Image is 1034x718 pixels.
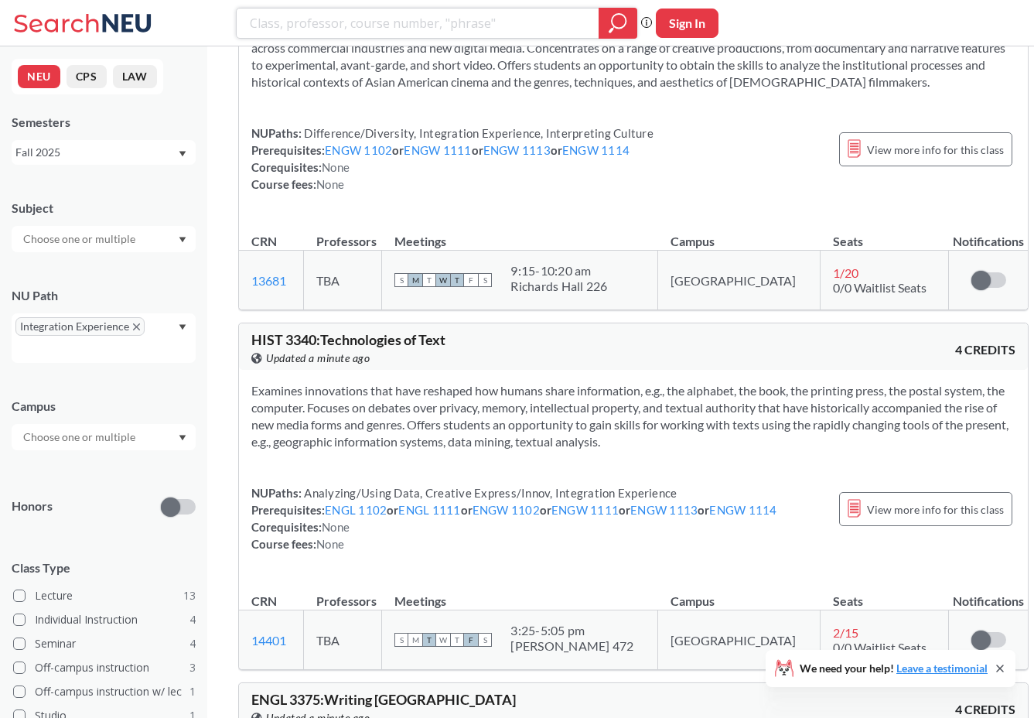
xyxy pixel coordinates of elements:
a: ENGW 1111 [551,503,619,517]
svg: Dropdown arrow [179,435,186,441]
svg: Dropdown arrow [179,151,186,157]
td: TBA [304,251,382,310]
span: 0/0 Waitlist Seats [833,280,927,295]
section: Introduces the multiple and complex histories of Asian American cinema, from its genesis as radic... [251,22,1015,91]
span: M [408,273,422,287]
button: NEU [18,65,60,88]
input: Choose one or multiple [15,230,145,248]
div: Integration ExperienceX to remove pillDropdown arrow [12,313,196,363]
th: Professors [304,217,382,251]
span: T [422,633,436,647]
span: W [436,633,450,647]
div: Fall 2025Dropdown arrow [12,140,196,165]
label: Off-campus instruction [13,658,196,678]
a: 13681 [251,273,286,288]
label: Individual Instruction [13,610,196,630]
div: [PERSON_NAME] 472 [510,638,633,654]
a: ENGW 1113 [630,503,698,517]
span: Difference/Diversity, Integration Experience, Interpreting Culture [302,126,654,140]
span: 3 [189,659,196,676]
span: None [322,520,350,534]
a: ENGW 1111 [404,143,471,157]
span: S [394,273,408,287]
span: W [436,273,450,287]
span: View more info for this class [867,500,1004,519]
label: Off-campus instruction w/ lec [13,682,196,702]
div: NUPaths: Prerequisites: or or or Corequisites: Course fees: [251,125,654,193]
button: CPS [67,65,107,88]
span: 0/0 Waitlist Seats [833,640,927,655]
div: CRN [251,593,277,610]
svg: X to remove pill [133,323,140,330]
input: Class, professor, course number, "phrase" [248,10,588,36]
div: Dropdown arrow [12,424,196,450]
button: Sign In [656,9,718,38]
span: Integration ExperienceX to remove pill [15,317,145,336]
div: 9:15 - 10:20 am [510,263,607,279]
a: ENGL 1102 [325,503,387,517]
div: Campus [12,398,196,415]
div: Semesters [12,114,196,131]
span: M [408,633,422,647]
span: T [450,633,464,647]
span: 4 [189,635,196,652]
th: Professors [304,577,382,610]
th: Notifications [949,217,1028,251]
td: [GEOGRAPHIC_DATA] [658,610,821,670]
div: NU Path [12,287,196,304]
div: Subject [12,200,196,217]
span: 1 / 20 [833,265,858,280]
div: Fall 2025 [15,144,177,161]
span: 1 [189,683,196,700]
div: 3:25 - 5:05 pm [510,623,633,638]
span: We need your help! [800,663,988,674]
span: HIST 3340 : Technologies of Text [251,331,445,348]
th: Meetings [382,577,658,610]
th: Campus [658,577,821,610]
th: Seats [821,577,949,610]
span: Analyzing/Using Data, Creative Express/Innov, Integration Experience [302,486,677,500]
td: TBA [304,610,382,670]
a: 14401 [251,633,286,648]
span: S [394,633,408,647]
span: ENGL 3375 : Writing [GEOGRAPHIC_DATA] [251,691,516,708]
section: Examines innovations that have reshaped how humans share information, e.g., the alphabet, the boo... [251,382,1015,450]
th: Campus [658,217,821,251]
svg: magnifying glass [609,12,627,34]
p: Honors [12,497,53,515]
span: S [478,633,492,647]
td: [GEOGRAPHIC_DATA] [658,251,821,310]
th: Seats [821,217,949,251]
a: ENGW 1114 [562,143,630,157]
span: 13 [183,587,196,604]
span: None [316,537,344,551]
span: None [322,160,350,174]
span: 4 CREDITS [955,701,1015,718]
button: LAW [113,65,157,88]
span: Class Type [12,559,196,576]
span: T [450,273,464,287]
a: ENGL 1111 [398,503,460,517]
div: NUPaths: Prerequisites: or or or or or Corequisites: Course fees: [251,484,777,552]
a: ENGW 1113 [483,143,551,157]
a: ENGW 1114 [709,503,776,517]
span: None [316,177,344,191]
label: Seminar [13,634,196,654]
a: Leave a testimonial [896,662,988,675]
span: View more info for this class [867,140,1004,159]
span: 4 CREDITS [955,341,1015,358]
th: Notifications [949,577,1028,610]
span: F [464,273,478,287]
th: Meetings [382,217,658,251]
input: Choose one or multiple [15,428,145,446]
svg: Dropdown arrow [179,324,186,330]
div: Richards Hall 226 [510,279,607,294]
span: 4 [189,611,196,628]
a: ENGW 1102 [325,143,392,157]
div: Dropdown arrow [12,226,196,252]
span: 2 / 15 [833,625,858,640]
svg: Dropdown arrow [179,237,186,243]
div: magnifying glass [599,8,637,39]
span: S [478,273,492,287]
span: T [422,273,436,287]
